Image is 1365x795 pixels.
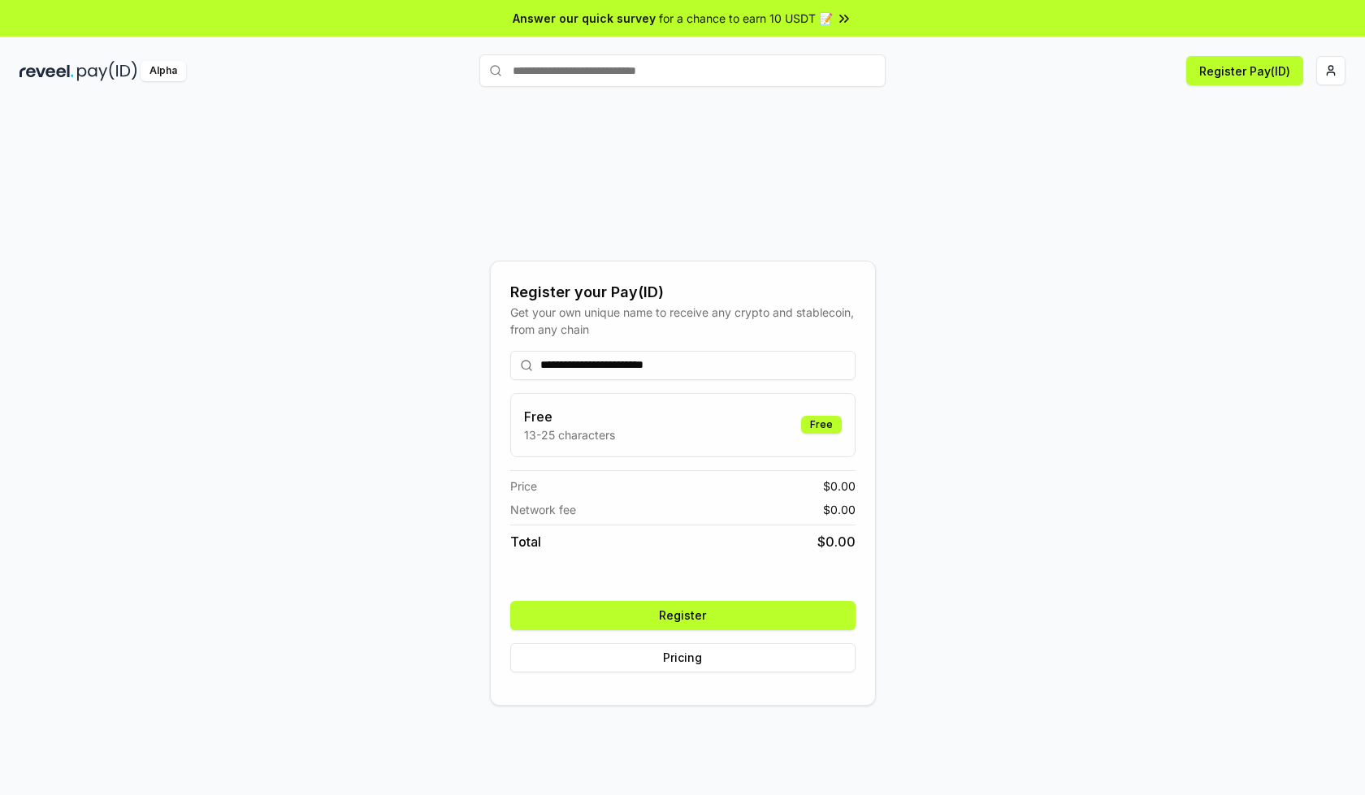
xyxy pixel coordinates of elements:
h3: Free [524,407,615,426]
button: Register [510,601,856,630]
span: $ 0.00 [823,477,856,495]
button: Pricing [510,643,856,672]
span: Total [510,532,541,551]
span: $ 0.00 [817,532,856,551]
div: Get your own unique name to receive any crypto and stablecoin, from any chain [510,304,856,338]
span: Network fee [510,501,576,518]
div: Alpha [141,61,186,81]
div: Free [801,416,842,434]
p: 13-25 characters [524,426,615,443]
span: for a chance to earn 10 USDT 📝 [659,10,833,27]
img: reveel_dark [19,61,74,81]
span: $ 0.00 [823,501,856,518]
div: Register your Pay(ID) [510,281,856,304]
span: Answer our quick survey [513,10,656,27]
img: pay_id [77,61,137,81]
button: Register Pay(ID) [1186,56,1303,85]
span: Price [510,477,537,495]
